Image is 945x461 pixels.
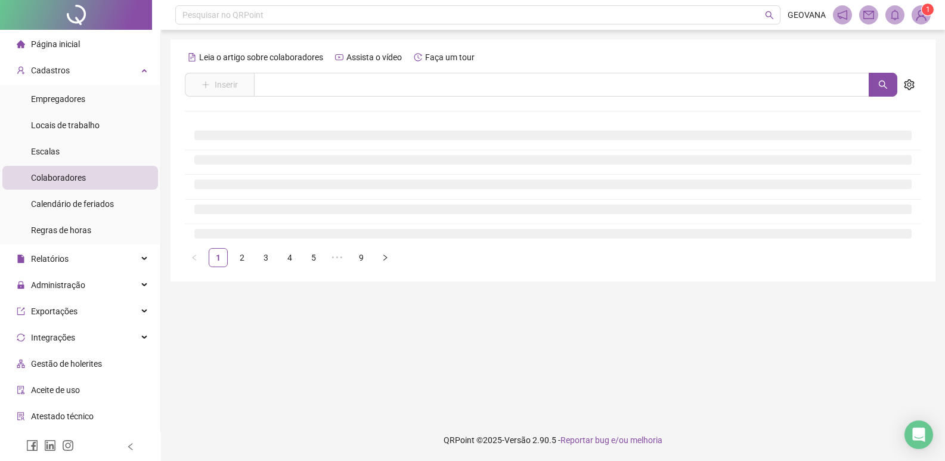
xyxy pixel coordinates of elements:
footer: QRPoint © 2025 - 2.90.5 - [161,419,945,461]
span: history [414,53,422,61]
span: GEOVANA [788,8,826,21]
span: Faça um tour [425,52,475,62]
span: youtube [335,53,343,61]
span: export [17,307,25,315]
span: lock [17,281,25,289]
button: left [185,248,204,267]
span: Versão [504,435,531,445]
li: 2 [233,248,252,267]
li: Página anterior [185,248,204,267]
span: Locais de trabalho [31,120,100,130]
span: Calendário de feriados [31,199,114,209]
span: facebook [26,440,38,451]
span: solution [17,412,25,420]
span: file-text [188,53,196,61]
span: sync [17,333,25,342]
span: Relatórios [31,254,69,264]
span: mail [863,10,874,20]
span: audit [17,386,25,394]
a: 4 [281,249,299,267]
span: Reportar bug e/ou melhoria [560,435,662,445]
span: 1 [926,5,930,14]
a: 5 [305,249,323,267]
span: Empregadores [31,94,85,104]
span: instagram [62,440,74,451]
span: Integrações [31,333,75,342]
span: search [878,80,888,89]
span: apartment [17,360,25,368]
span: Aceite de uso [31,385,80,395]
span: setting [904,79,915,90]
button: Inserir [192,75,247,94]
button: right [376,248,395,267]
a: 2 [233,249,251,267]
li: Próxima página [376,248,395,267]
span: search [765,11,774,20]
span: linkedin [44,440,56,451]
span: user-add [17,66,25,75]
span: ••• [328,248,347,267]
li: 9 [352,248,371,267]
span: Administração [31,280,85,290]
span: left [126,443,135,451]
li: 4 [280,248,299,267]
li: 1 [209,248,228,267]
span: Regras de horas [31,225,91,235]
span: Leia o artigo sobre colaboradores [199,52,323,62]
span: left [191,254,198,261]
a: 1 [209,249,227,267]
span: Página inicial [31,39,80,49]
span: Colaboradores [31,173,86,182]
a: 9 [352,249,370,267]
a: 3 [257,249,275,267]
span: home [17,40,25,48]
span: Atestado técnico [31,412,94,421]
span: Assista o vídeo [346,52,402,62]
li: 5 [304,248,323,267]
li: 5 próximas páginas [328,248,347,267]
li: 3 [256,248,275,267]
span: right [382,254,389,261]
img: 93960 [912,6,930,24]
span: Gestão de holerites [31,359,102,369]
div: Open Intercom Messenger [904,420,933,449]
sup: Atualize o seu contato no menu Meus Dados [922,4,934,16]
span: Escalas [31,147,60,156]
span: Cadastros [31,66,70,75]
span: file [17,255,25,263]
span: bell [890,10,900,20]
span: Exportações [31,307,78,316]
span: notification [837,10,848,20]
